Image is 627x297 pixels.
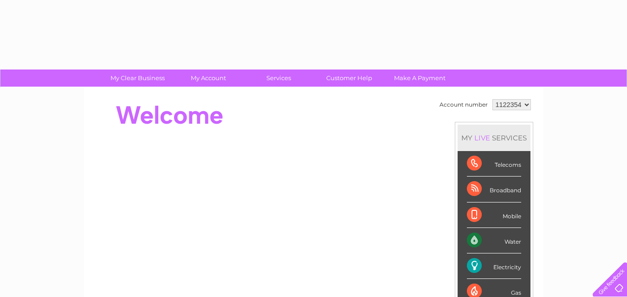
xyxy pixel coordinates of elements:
div: Broadband [467,177,521,202]
a: Make A Payment [381,70,458,87]
div: Water [467,228,521,253]
a: Customer Help [311,70,388,87]
a: My Clear Business [99,70,176,87]
div: Mobile [467,202,521,228]
a: Services [240,70,317,87]
div: Electricity [467,253,521,279]
div: Telecoms [467,151,521,177]
div: MY SERVICES [458,125,530,151]
td: Account number [437,97,490,113]
a: My Account [170,70,246,87]
div: LIVE [472,133,492,142]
